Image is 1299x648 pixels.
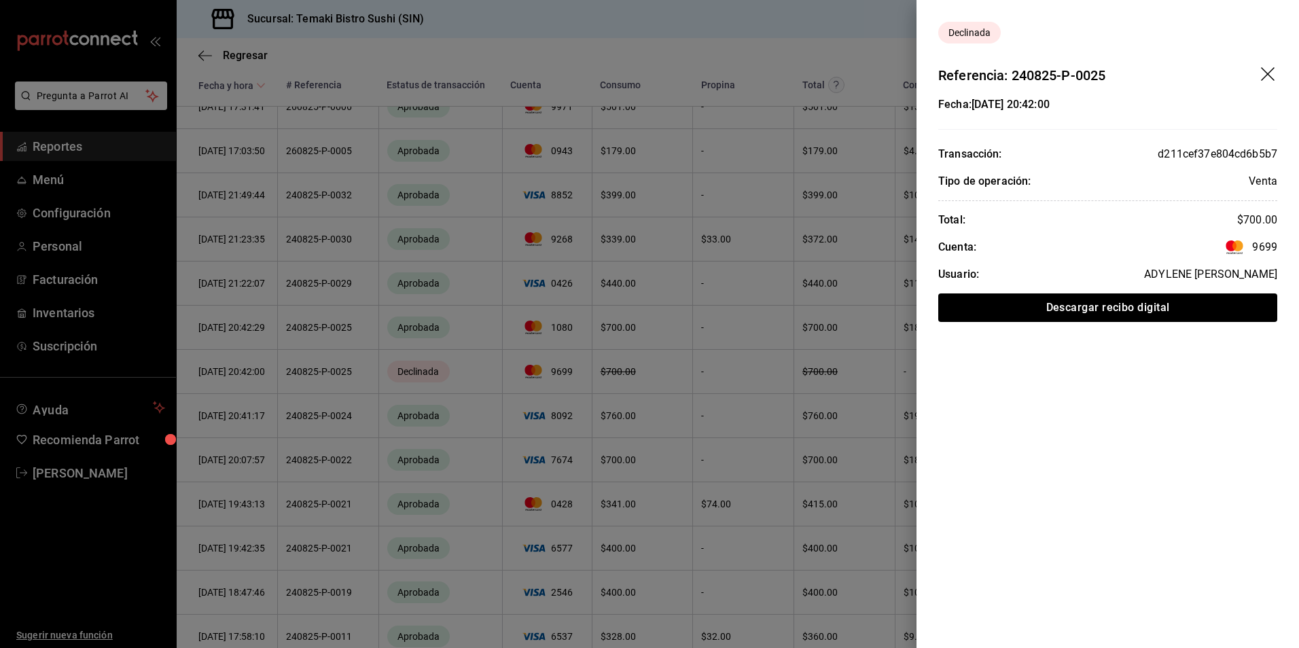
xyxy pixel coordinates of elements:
div: Usuario: [938,266,979,283]
div: Total: [938,212,965,228]
button: Descargar recibo digital [938,293,1277,322]
div: ADYLENE [PERSON_NAME] [1144,266,1277,283]
div: Transacciones declinadas por el banco emisor. No se hace ningún cargo al tarjetahabiente ni al co... [938,22,1001,43]
div: Cuenta: [938,239,976,255]
div: Transacción: [938,146,1002,162]
div: d211cef37e804cd6b5b7 [1158,146,1277,162]
span: 9699 [1222,239,1277,255]
span: $ 700.00 [1237,213,1277,226]
div: Referencia: 240825-P-0025 [938,65,1105,86]
div: Fecha: [DATE] 20:42:00 [938,96,1050,113]
div: Venta [1249,173,1277,190]
div: Tipo de operación: [938,173,1031,190]
span: Declinada [943,26,996,40]
button: drag [1261,67,1277,84]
